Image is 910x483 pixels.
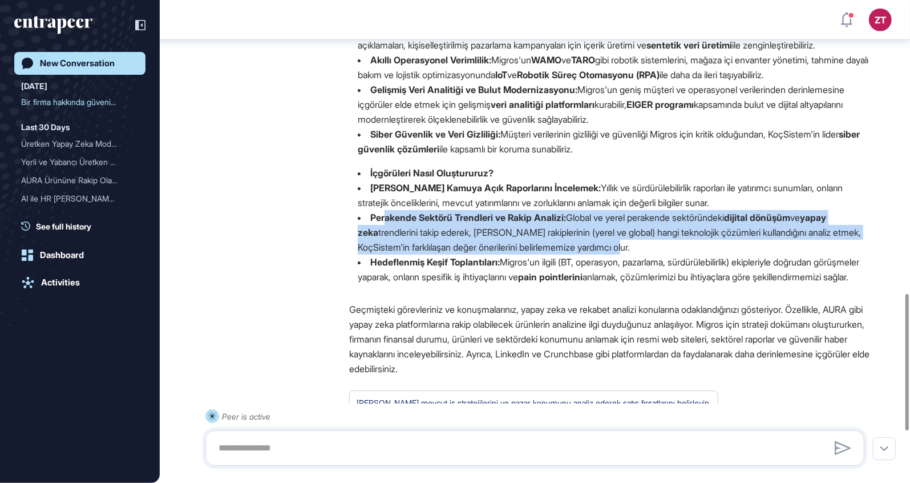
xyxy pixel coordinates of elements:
[21,135,139,153] div: Üretken Yapay Zeka Modelleri için Test ve Değerlendirme Platformlarına Rakip Ürünler
[349,210,873,255] li: Global ve yerel perakende sektöründeki ve trendlerini takip ederek, [PERSON_NAME] rakiplerinin (y...
[21,120,70,134] div: Last 30 Days
[222,409,270,424] div: Peer is active
[41,277,80,288] div: Activities
[21,153,139,171] div: Yerli ve Yabancı Üretken Yapay Zeka Test Platformları ve Özellikleri
[646,39,732,51] strong: sentetik veri üretimi
[349,302,873,376] p: Geçmişteki görevleriniz ve konuşmalarınız, yapay zeka ve rekabet analizi konularına odaklandığını...
[21,93,139,111] div: Bir firma hakkında güvenilir bilgi alabileceğin web siteleri
[349,82,873,127] li: Migros'un geniş müşteri ve operasyonel verilerinden derinlemesine içgörüler elde etmek için geliş...
[21,79,47,93] div: [DATE]
[517,69,660,80] strong: Robotik Süreç Otomasyonu (RPA)
[531,54,561,66] strong: WAMO
[349,53,873,82] li: Migros'un ve gibi robotik sistemlerini, mağaza içi envanter yönetimi, tahmine dayalı bakım ve loj...
[370,256,500,268] strong: Hedeflenmiş Keşif Toplantıları:
[21,171,130,190] div: AURA Ürününe Rakip Olabil...
[21,153,130,171] div: Yerli ve Yabancı Üretken ...
[370,167,494,179] strong: İçgörüleri Nasıl Oluştururuz?
[724,212,790,223] strong: dijital dönüşüm
[370,84,577,95] strong: Gelişmiş Veri Analitiği ve Bulut Modernizasyonu:
[21,93,130,111] div: Bir firma hakkında güveni...
[14,244,145,267] a: Dashboard
[21,190,139,208] div: AI ile HR İşe Alım, Mülakat ve CV İnceleme Ürünleri Araştırması
[21,220,145,232] a: See full history
[357,396,711,410] div: [PERSON_NAME] mevcut iş stratejilerini ve pazar konumunu analiz ederek satış fırsatlarını belirle...
[491,99,594,110] strong: veri analitiği platformları
[349,255,873,284] li: Migros'un ilgili (BT, operasyon, pazarlama, sürdürülebilirlik) ekipleriyle doğrudan görüşmeler ya...
[349,180,873,210] li: Yıllık ve sürdürülebilirlik raporları ile yatırımcı sunumları, onların stratejik önceliklerini, m...
[21,190,130,208] div: AI ile HR [PERSON_NAME], [GEOGRAPHIC_DATA]...
[370,128,500,140] strong: Siber Güvenlik ve Veri Gizliliği:
[21,171,139,190] div: AURA Ürününe Rakip Olabilecek Yerli ve Yabancı Ürünler ile Ürün Özellikleri Raporu
[14,271,145,294] a: Activities
[36,220,91,232] span: See full history
[869,9,892,31] button: ZT
[14,16,92,34] div: entrapeer-logo
[21,135,130,153] div: Üretken Yapay Zeka Modell...
[370,182,601,194] strong: [PERSON_NAME] Kamuya Açık Raporlarını İncelemek:
[40,58,115,69] div: New Conversation
[626,99,694,110] strong: EIGER programı
[571,54,595,66] strong: TARO
[349,127,873,156] li: Müşteri verilerinin gizliliği ve güvenliği Migros için kritik olduğundan, KoçSistem'in lider ile ...
[370,54,491,66] strong: Akıllı Operasyonel Verimlilik:
[370,212,566,223] strong: Perakende Sektörü Trendleri ve Rakip Analizi:
[40,250,84,260] div: Dashboard
[495,69,507,80] strong: IoT
[14,52,145,75] a: New Conversation
[518,271,583,283] strong: pain pointlerini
